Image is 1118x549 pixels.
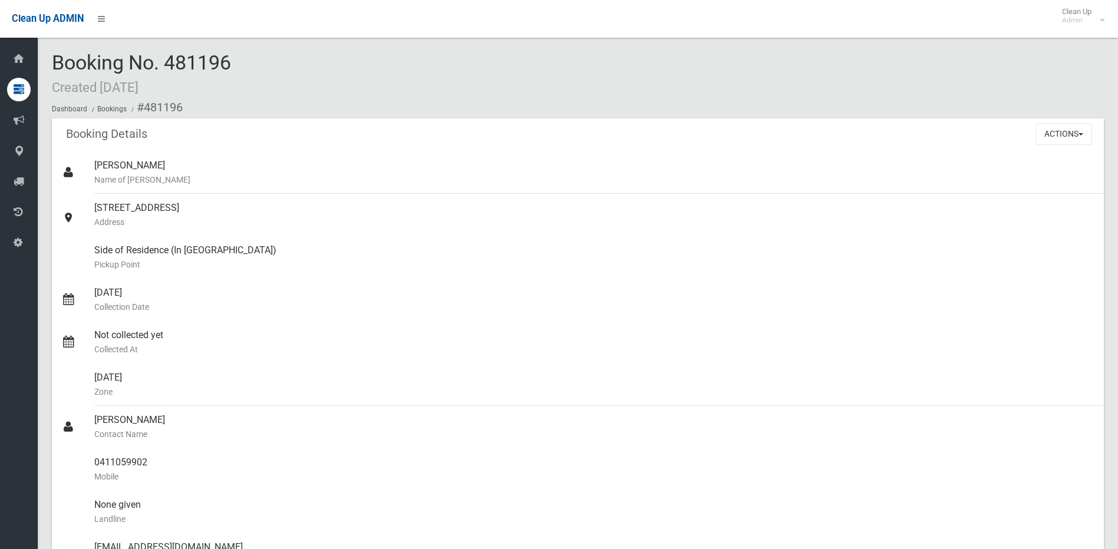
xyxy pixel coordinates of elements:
small: Contact Name [94,427,1094,441]
small: Admin [1062,16,1091,25]
small: Collected At [94,342,1094,356]
small: Pickup Point [94,257,1094,272]
header: Booking Details [52,123,161,145]
button: Actions [1035,123,1092,145]
a: Bookings [97,105,127,113]
small: Created [DATE] [52,80,138,95]
small: Mobile [94,469,1094,484]
small: Address [94,215,1094,229]
span: Clean Up ADMIN [12,13,84,24]
div: Side of Residence (In [GEOGRAPHIC_DATA]) [94,236,1094,279]
div: [PERSON_NAME] [94,151,1094,194]
div: 0411059902 [94,448,1094,491]
li: #481196 [128,97,183,118]
div: None given [94,491,1094,533]
span: Clean Up [1056,7,1103,25]
div: [DATE] [94,363,1094,406]
div: [STREET_ADDRESS] [94,194,1094,236]
small: Zone [94,385,1094,399]
div: [PERSON_NAME] [94,406,1094,448]
small: Name of [PERSON_NAME] [94,173,1094,187]
div: Not collected yet [94,321,1094,363]
div: [DATE] [94,279,1094,321]
small: Landline [94,512,1094,526]
span: Booking No. 481196 [52,51,231,97]
small: Collection Date [94,300,1094,314]
a: Dashboard [52,105,87,113]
